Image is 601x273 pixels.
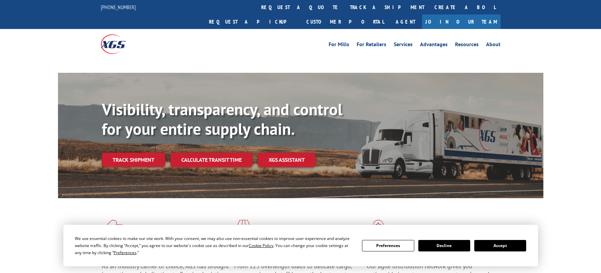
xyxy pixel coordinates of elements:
button: Preferences [362,240,414,251]
a: Resources [455,42,479,49]
a: [PHONE_NUMBER] [101,4,136,10]
a: Calculate transit time [171,153,252,167]
a: Track shipment [102,153,165,167]
span: Cookie Policy [249,243,273,248]
a: Join Our Team [422,14,501,29]
a: For Retailers [357,42,386,49]
a: Advantages [420,42,448,49]
a: Agent [389,14,422,29]
img: xgs-icon-focused-on-flooring-red [234,220,250,237]
a: For Mills [329,42,349,49]
div: We use essential cookies to make our site work. With your consent, we may also use non-essential ... [75,235,354,256]
b: Visibility, transparency, and control for your entire supply chain. [102,99,342,139]
button: Decline [418,240,470,251]
span: Preferences [114,250,137,255]
img: xgs-icon-total-supply-chain-intelligence-red [102,220,123,237]
div: Cookie Consent Prompt [63,225,538,266]
a: Services [394,42,413,49]
img: xgs-icon-flagship-distribution-model-red [367,220,390,237]
a: Customer Portal [301,14,389,29]
a: XGS ASSISTANT [258,153,315,167]
a: About [486,42,501,49]
a: Request a pickup [204,14,301,29]
button: Accept [474,240,526,251]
